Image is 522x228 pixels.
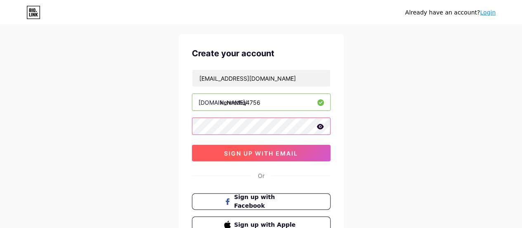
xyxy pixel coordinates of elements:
button: Sign up with Facebook [192,193,331,210]
input: Email [192,70,330,86]
div: Already have an account? [405,8,496,17]
input: username [192,94,330,110]
span: Sign up with Facebook [234,193,298,210]
div: Create your account [192,47,331,60]
div: Or [258,171,265,180]
a: Login [480,9,496,16]
span: sign up with email [224,150,298,157]
div: [DOMAIN_NAME]/ [198,98,247,107]
button: sign up with email [192,145,331,161]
